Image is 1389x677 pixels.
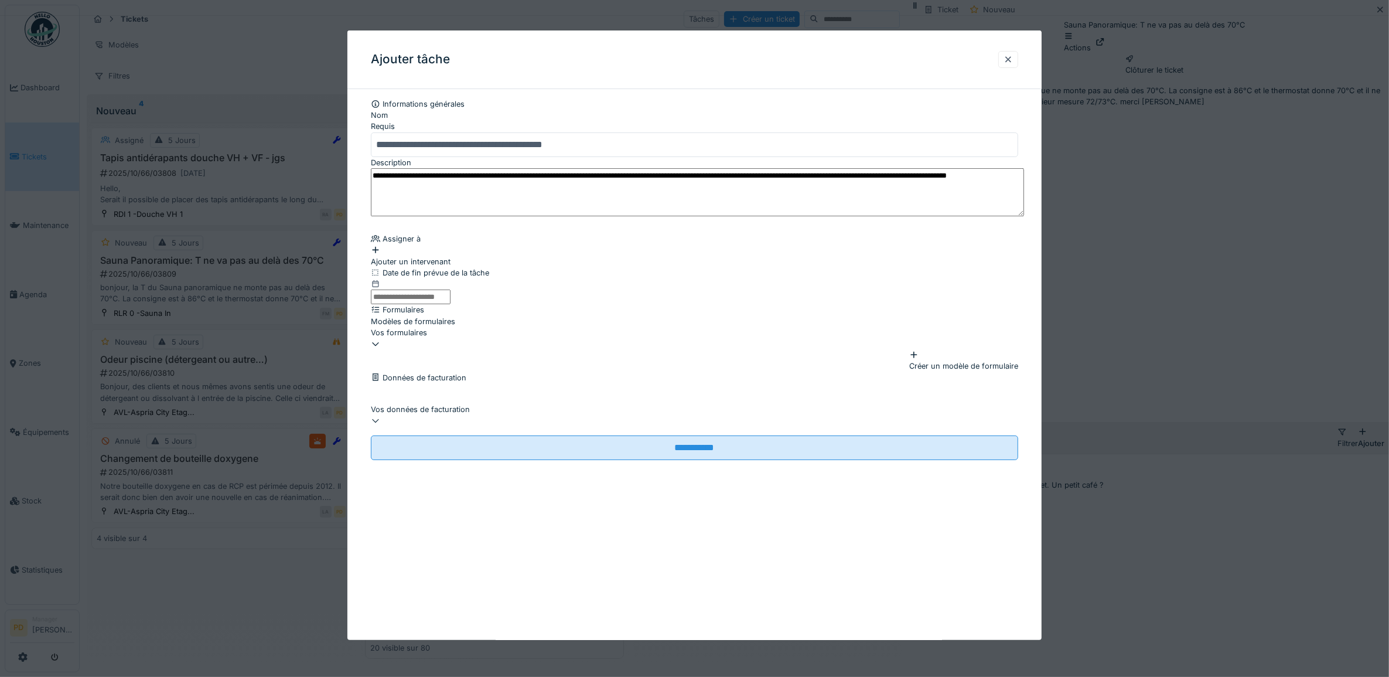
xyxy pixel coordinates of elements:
[371,304,1019,315] div: Formulaires
[371,404,1019,415] div: Vos données de facturation
[371,244,1019,267] div: Ajouter un intervenant
[371,52,450,67] h3: Ajouter tâche
[909,349,1018,372] div: Créer un modèle de formulaire
[371,98,1019,110] div: Informations générales
[371,327,1019,338] div: Vos formulaires
[371,121,1019,132] div: Requis
[371,157,411,168] label: Description
[371,267,1019,278] div: Date de fin prévue de la tâche
[371,372,1019,383] div: Données de facturation
[371,316,455,327] label: Modèles de formulaires
[371,233,1019,244] div: Assigner à
[371,110,388,121] label: Nom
